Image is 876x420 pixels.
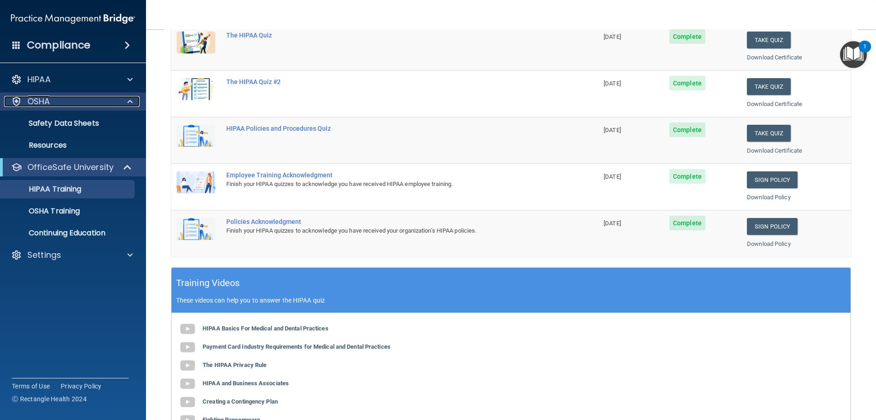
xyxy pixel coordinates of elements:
div: Finish your HIPAA quizzes to acknowledge you have received HIPAA employee training. [226,179,553,190]
span: Complete [669,122,705,137]
button: Take Quiz [747,78,791,95]
img: gray_youtube_icon.38fcd6cc.png [178,356,197,375]
span: [DATE] [604,33,621,40]
button: Take Quiz [747,32,791,48]
p: Safety Data Sheets [6,119,130,128]
span: [DATE] [604,173,621,180]
a: Privacy Policy [61,382,102,391]
div: The HIPAA Quiz [226,32,553,39]
a: Download Certificate [747,101,802,107]
p: OfficeSafe University [27,162,114,173]
span: Complete [669,216,705,230]
div: Finish your HIPAA quizzes to acknowledge you have received your organization’s HIPAA policies. [226,225,553,236]
b: HIPAA and Business Associates [203,380,289,387]
span: [DATE] [604,80,621,87]
a: Download Policy [747,194,791,201]
span: Complete [669,29,705,44]
img: gray_youtube_icon.38fcd6cc.png [178,320,197,338]
p: OSHA [27,96,50,107]
a: Download Certificate [747,147,802,154]
p: Continuing Education [6,229,130,238]
a: OSHA [11,96,133,107]
button: Open Resource Center, 1 new notification [840,41,867,68]
b: Creating a Contingency Plan [203,398,278,405]
a: OfficeSafe University [11,162,132,173]
p: These videos can help you to answer the HIPAA quiz [176,297,846,304]
b: HIPAA Basics For Medical and Dental Practices [203,325,328,332]
span: [DATE] [604,220,621,227]
span: Ⓒ Rectangle Health 2024 [12,394,87,404]
a: Terms of Use [12,382,50,391]
b: Payment Card Industry Requirements for Medical and Dental Practices [203,343,391,350]
a: Sign Policy [747,218,798,235]
div: The HIPAA Quiz #2 [226,78,553,85]
a: Settings [11,250,133,261]
a: HIPAA [11,74,133,85]
div: Employee Training Acknowledgment [226,171,553,179]
p: HIPAA Training [6,185,81,194]
img: gray_youtube_icon.38fcd6cc.png [178,393,197,411]
a: Download Policy [747,240,791,247]
b: The HIPAA Privacy Rule [203,362,266,368]
p: Resources [6,141,130,150]
div: Policies Acknowledgment [226,218,553,225]
p: Settings [27,250,61,261]
h4: Compliance [27,39,90,52]
p: HIPAA [27,74,51,85]
p: OSHA Training [6,207,80,216]
span: Complete [669,169,705,184]
h5: Training Videos [176,275,240,291]
span: Complete [669,76,705,90]
a: Download Certificate [747,54,802,61]
div: 1 [863,47,866,58]
a: Sign Policy [747,171,798,188]
img: gray_youtube_icon.38fcd6cc.png [178,338,197,356]
button: Take Quiz [747,125,791,142]
img: gray_youtube_icon.38fcd6cc.png [178,375,197,393]
span: [DATE] [604,127,621,133]
div: HIPAA Policies and Procedures Quiz [226,125,553,132]
img: PMB logo [11,10,135,28]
